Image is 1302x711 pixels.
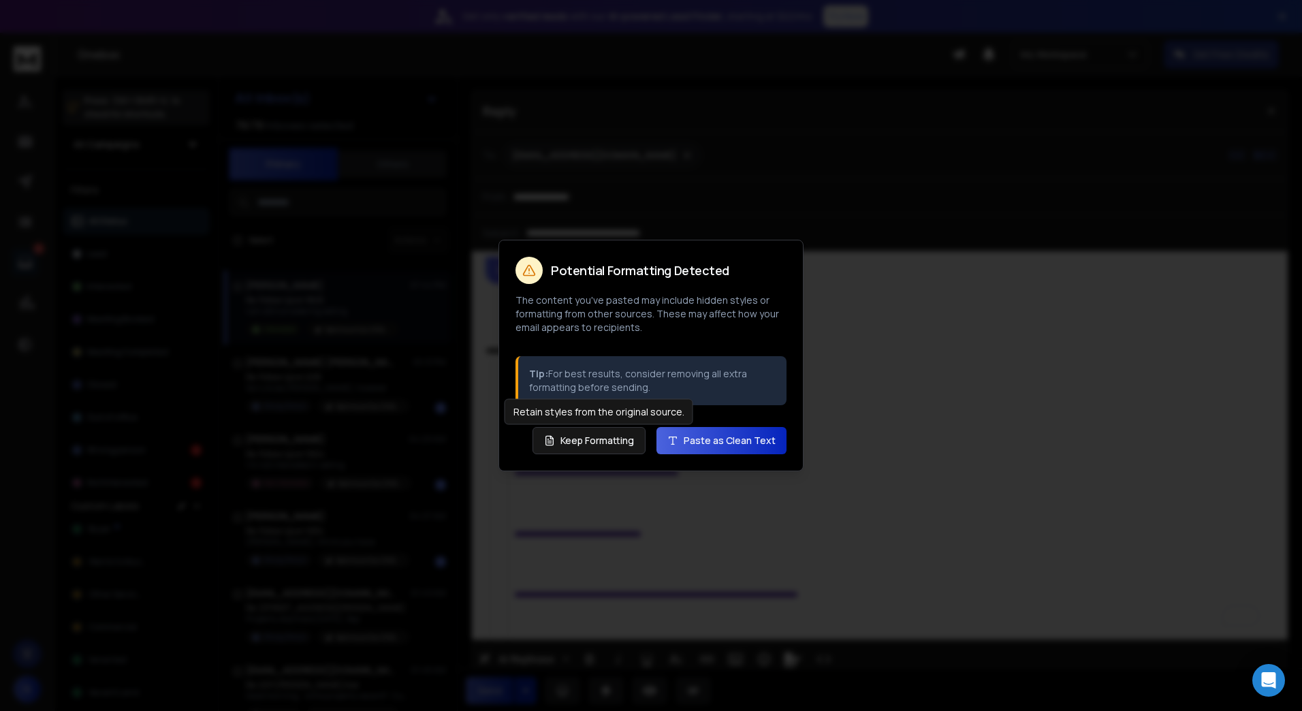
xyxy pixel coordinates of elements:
[529,367,548,380] strong: Tip:
[533,427,646,454] button: Keep Formatting
[656,427,787,454] button: Paste as Clean Text
[515,294,787,334] p: The content you've pasted may include hidden styles or formatting from other sources. These may a...
[551,264,729,276] h2: Potential Formatting Detected
[529,367,776,394] p: For best results, consider removing all extra formatting before sending.
[505,399,693,425] div: Retain styles from the original source.
[1252,664,1285,697] div: Open Intercom Messenger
